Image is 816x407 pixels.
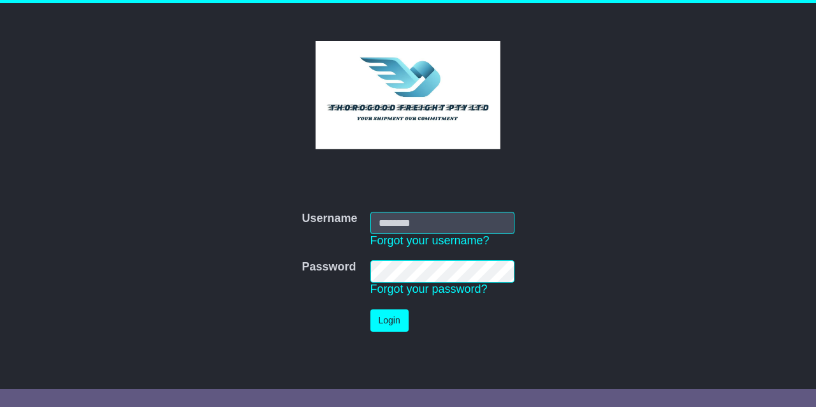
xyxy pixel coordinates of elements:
[370,309,409,332] button: Login
[370,283,488,295] a: Forgot your password?
[302,212,357,226] label: Username
[302,260,356,274] label: Password
[370,234,490,247] a: Forgot your username?
[316,41,501,149] img: Thorogood Freight Pty Ltd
